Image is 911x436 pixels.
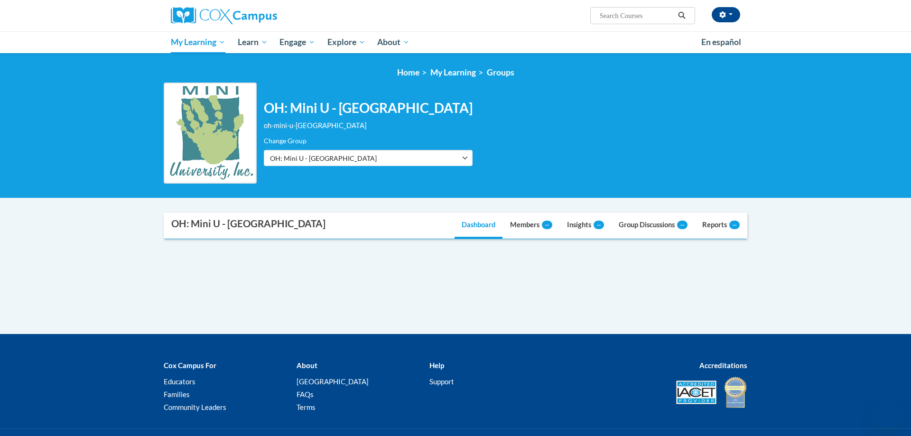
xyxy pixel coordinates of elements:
a: Group Discussions-- [612,213,695,239]
a: Insights-- [560,213,611,239]
a: Dashboard [455,213,502,239]
a: Reports-- [695,213,747,239]
span: Learn [238,37,268,48]
div: OH: Mini U - [GEOGRAPHIC_DATA] [171,218,325,230]
a: About [372,31,416,53]
b: Accreditations [699,361,747,370]
h2: OH: Mini U - [GEOGRAPHIC_DATA] [264,100,473,116]
b: About [297,361,317,370]
a: Support [429,377,454,386]
img: IDA® Accredited [724,376,747,409]
a: Families [164,390,190,399]
a: Engage [273,31,321,53]
a: Educators [164,377,195,386]
a: En español [695,32,747,52]
span: About [377,37,409,48]
span: -- [677,221,688,229]
span: My Learning [171,37,225,48]
a: Terms [297,403,316,411]
a: FAQs [297,390,314,399]
a: [GEOGRAPHIC_DATA] [297,377,369,386]
a: Explore [321,31,372,53]
img: Cox Campus [171,7,277,24]
span: OH: Mini U - [GEOGRAPHIC_DATA] [270,153,384,163]
button: OH: Mini U - [GEOGRAPHIC_DATA] [264,150,473,166]
a: Learn [232,31,274,53]
input: Search Courses [599,10,675,21]
a: Members-- [503,213,559,239]
span: -- [542,221,552,229]
div: oh-mini-u-[GEOGRAPHIC_DATA] [264,121,473,131]
span: Engage [279,37,315,48]
button: Account Settings [712,7,740,22]
div: Main menu [157,31,754,53]
a: Groups [487,67,514,77]
button: Search [675,10,689,21]
a: Community Leaders [164,403,226,411]
span: Explore [327,37,365,48]
a: My Learning [165,31,232,53]
a: My Learning [430,67,476,77]
iframe: Button to launch messaging window [873,398,903,428]
a: Home [397,67,419,77]
b: Help [429,361,444,370]
label: Change Group [264,136,307,146]
span: En español [701,37,741,47]
b: Cox Campus For [164,361,216,370]
img: Accredited IACET® Provider [676,380,716,404]
span: -- [594,221,604,229]
span: -- [729,221,740,229]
